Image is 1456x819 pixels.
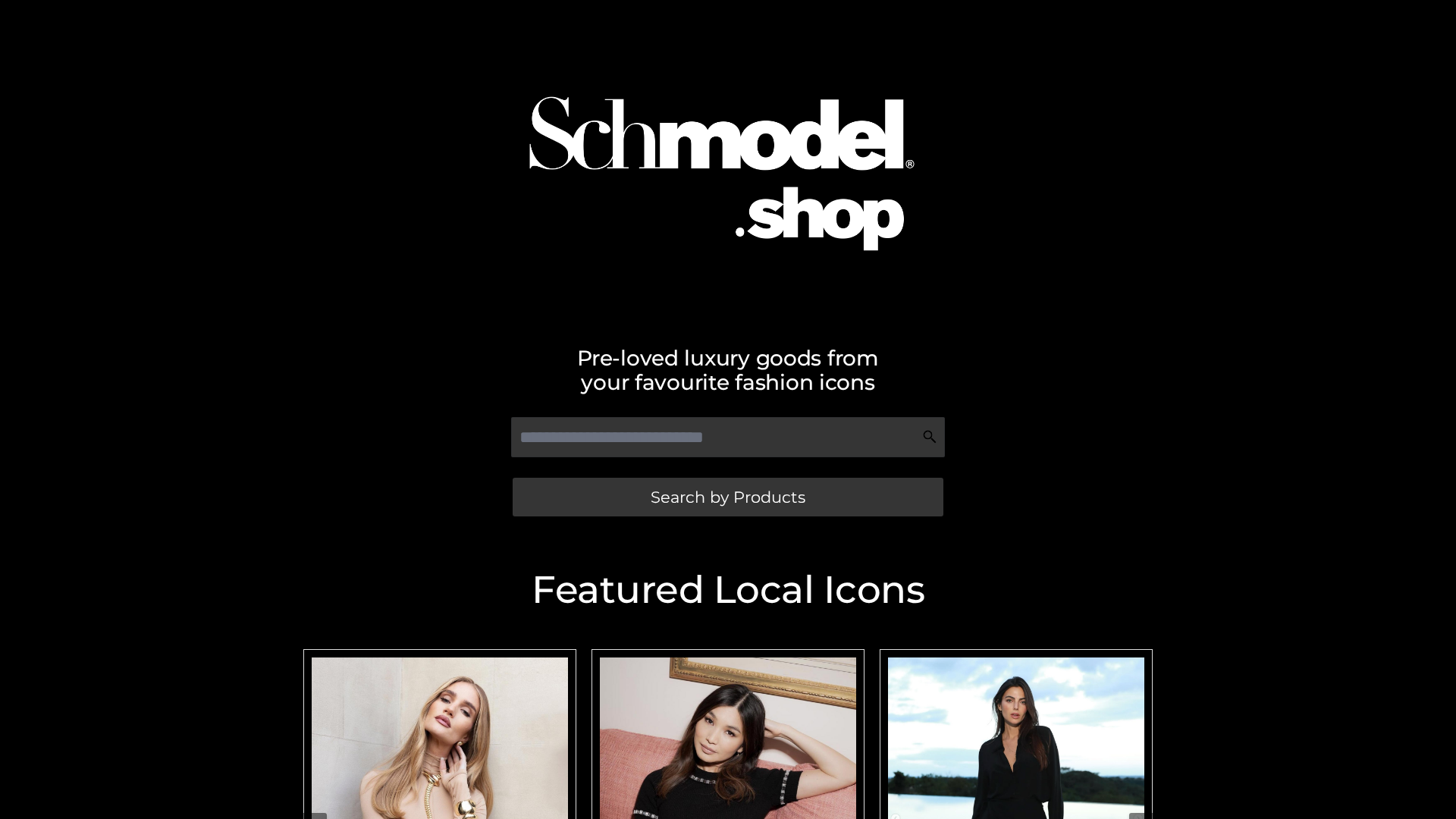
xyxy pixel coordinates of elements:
h2: Featured Local Icons​ [296,571,1160,609]
img: Search Icon [922,429,937,444]
a: Search by Products [513,478,943,516]
h2: Pre-loved luxury goods from your favourite fashion icons [296,346,1160,394]
span: Search by Products [651,489,805,505]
